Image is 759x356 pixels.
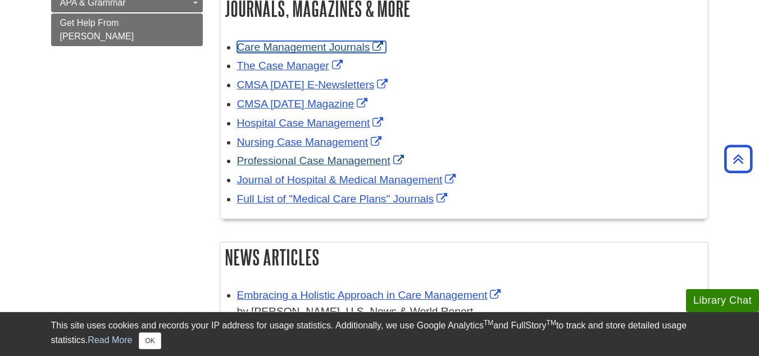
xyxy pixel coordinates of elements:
[237,98,371,110] a: Link opens in new window
[484,319,493,327] sup: TM
[237,174,459,186] a: Link opens in new window
[220,242,708,272] h2: News Articles
[88,335,132,345] a: Read More
[237,155,407,166] a: Link opens in new window
[686,289,759,312] button: Library Chat
[237,304,702,320] div: by [PERSON_NAME], U.S. News & World Report
[547,319,556,327] sup: TM
[237,193,451,205] a: Link opens in new window
[237,60,346,71] a: Link opens in new window
[720,151,756,166] a: Back to Top
[237,79,391,91] a: Link opens in new window
[51,319,708,349] div: This site uses cookies and records your IP address for usage statistics. Additionally, we use Goo...
[237,289,504,301] a: Link opens in new window
[237,117,387,129] a: Link opens in new window
[237,136,385,148] a: Link opens in new window
[139,332,161,349] button: Close
[237,41,387,53] a: Link opens in new window
[60,18,134,41] span: Get Help From [PERSON_NAME]
[51,13,203,46] a: Get Help From [PERSON_NAME]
